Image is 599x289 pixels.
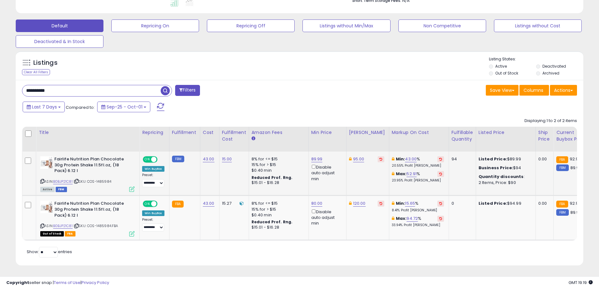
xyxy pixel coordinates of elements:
[252,212,304,218] div: $0.40 min
[570,209,582,215] span: 89.99
[479,201,531,206] div: $94.99
[479,165,513,171] b: Business Price:
[203,200,214,207] a: 43.00
[252,162,304,168] div: 15% for > $15
[74,179,111,184] span: | SKU: COS-1485984
[143,157,151,162] span: ON
[311,164,341,182] div: Disable auto adjust min
[40,231,64,236] span: All listings that are currently out of stock and unavailable for purchase on Amazon
[252,219,293,225] b: Reduced Prof. Rng.
[524,87,543,93] span: Columns
[172,156,184,162] small: FBM
[396,215,407,221] b: Max:
[23,102,65,112] button: Last 7 Days
[142,129,167,136] div: Repricing
[65,231,75,236] span: FBA
[157,201,167,207] span: OFF
[40,201,53,213] img: 41LXNWbpwwL._SL40_.jpg
[252,168,304,173] div: $0.40 min
[6,280,29,286] strong: Copyright
[252,207,304,212] div: 15% for > $15
[203,129,217,136] div: Cost
[556,129,589,142] div: Current Buybox Price
[495,70,518,76] label: Out of Stock
[452,156,471,162] div: 94
[542,70,559,76] label: Archived
[142,210,164,216] div: Win BuyBox
[556,209,568,216] small: FBM
[54,201,131,220] b: Fairlife Nutrition Plan Chocolate 30g Protein Shake 11.5fl.oz, (18 Pack) 6.12 l
[407,215,418,222] a: 94.72
[252,201,304,206] div: 8% for <= $15
[16,35,103,48] button: Deactivated & In Stock
[452,201,471,206] div: 0
[252,175,293,180] b: Reduced Prof. Rng.
[74,223,118,228] span: | SKU: COS-1485984.FBA
[479,180,531,186] div: 2 Items, Price: $90
[538,201,549,206] div: 0.00
[556,156,568,163] small: FBA
[252,129,306,136] div: Amazon Fees
[479,156,531,162] div: $89.99
[40,156,135,191] div: ASIN:
[33,58,58,67] h5: Listings
[252,180,304,186] div: $15.01 - $16.28
[538,156,549,162] div: 0.00
[392,201,444,212] div: %
[489,56,583,62] p: Listing States:
[407,171,417,177] a: 52.91
[111,19,199,32] button: Repricing On
[66,104,95,110] span: Compared to:
[392,208,444,213] p: 8.41% Profit [PERSON_NAME]
[157,157,167,162] span: OFF
[32,104,57,110] span: Last 7 Days
[27,249,72,255] span: Show: entries
[56,187,67,192] span: FBM
[392,178,444,183] p: 23.95% Profit [PERSON_NAME]
[142,218,164,232] div: Preset:
[392,129,446,136] div: Markup on Cost
[542,64,566,69] label: Deactivated
[97,102,150,112] button: Sep-25 - Oct-01
[396,200,405,206] b: Min:
[54,280,80,286] a: Terms of Use
[494,19,582,32] button: Listings without Cost
[252,225,304,230] div: $15.01 - $16.28
[175,85,200,96] button: Filters
[222,201,244,206] div: 15.27
[40,187,55,192] span: All listings currently available for purchase on Amazon
[452,129,473,142] div: Fulfillable Quantity
[392,156,444,168] div: %
[222,156,232,162] a: 15.00
[22,69,50,75] div: Clear All Filters
[203,156,214,162] a: 43.00
[54,156,131,175] b: Fairlife Nutrition Plan Chocolate 30g Protein Shake 11.5fl.oz, (18 Pack) 6.12 l
[495,64,507,69] label: Active
[398,19,486,32] button: Non Competitive
[16,19,103,32] button: Default
[392,171,444,183] div: %
[479,200,507,206] b: Listed Price:
[405,200,415,207] a: 15.65
[405,156,417,162] a: 43.00
[107,104,142,110] span: Sep-25 - Oct-01
[40,156,53,169] img: 41LXNWbpwwL._SL40_.jpg
[302,19,390,32] button: Listings without Min/Max
[556,164,568,171] small: FBM
[396,171,407,177] b: Max:
[142,173,164,187] div: Preset:
[486,85,519,96] button: Save View
[252,156,304,162] div: 8% for <= $15
[524,118,577,124] div: Displaying 1 to 2 of 2 items
[392,164,444,168] p: 20.55% Profit [PERSON_NAME]
[550,85,577,96] button: Actions
[40,201,135,236] div: ASIN:
[353,156,364,162] a: 95.00
[142,166,164,172] div: Win BuyBox
[570,156,581,162] span: 92.99
[392,223,444,227] p: 33.94% Profit [PERSON_NAME]
[479,174,531,180] div: :
[570,200,581,206] span: 92.99
[349,129,386,136] div: [PERSON_NAME]
[311,200,323,207] a: 80.00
